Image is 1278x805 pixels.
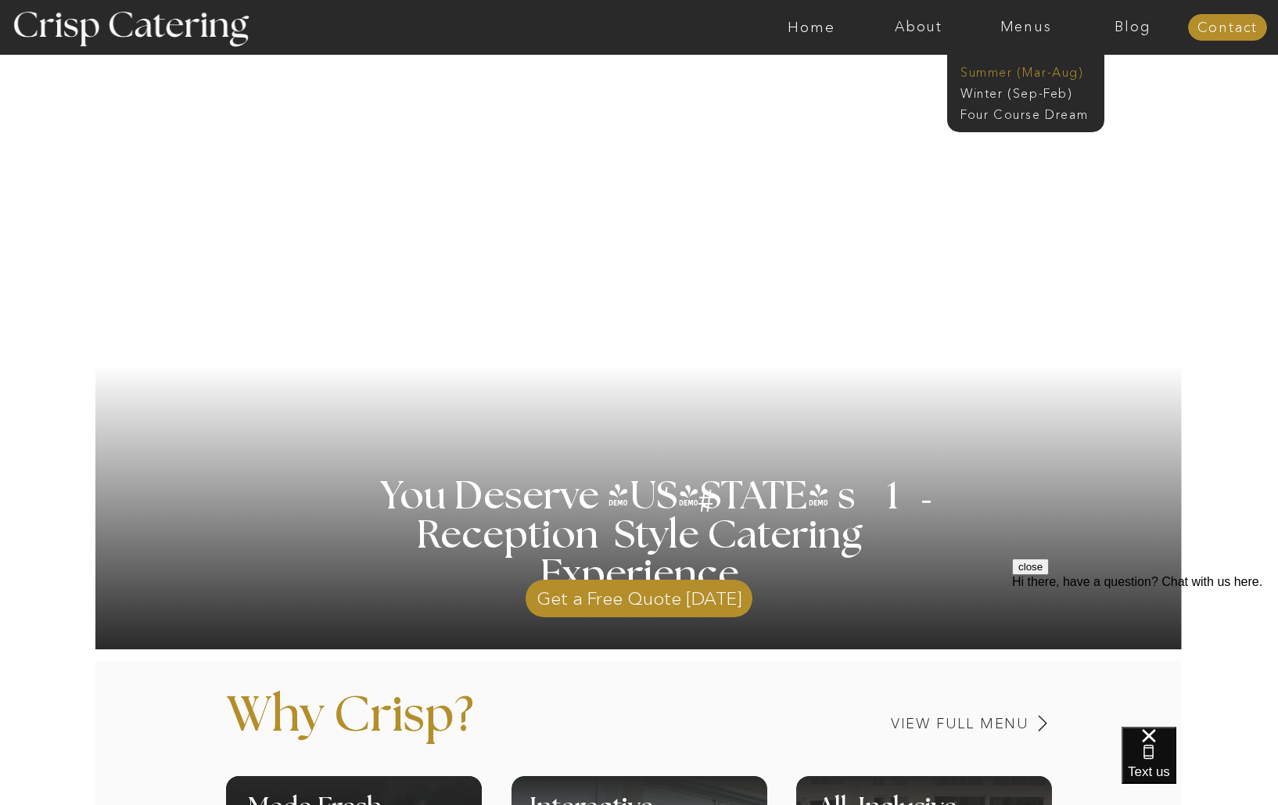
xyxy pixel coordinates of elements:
a: Four Course Dream [960,106,1100,120]
iframe: podium webchat widget prompt [1012,559,1278,746]
h3: # [663,486,752,531]
p: Why Crisp? [226,692,647,764]
iframe: podium webchat widget bubble [1122,727,1278,805]
h3: ' [635,478,699,517]
a: Blog [1079,20,1186,35]
h1: You Deserve [US_STATE] s 1 Reception Style Catering Experience [325,477,953,595]
a: Summer (Mar-Aug) [960,63,1100,78]
a: Get a Free Quote [DATE] [526,572,752,617]
a: View Full Menu [781,717,1029,731]
a: Menus [972,20,1079,35]
h3: ' [891,459,936,548]
a: Winter (Sep-Feb) [960,84,1089,99]
a: Home [758,20,865,35]
a: About [865,20,972,35]
a: Contact [1188,20,1267,36]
